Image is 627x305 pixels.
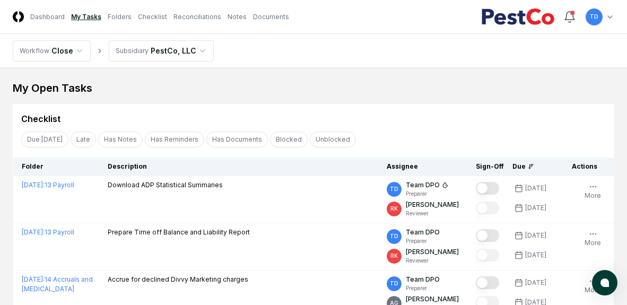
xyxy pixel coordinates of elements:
[525,184,546,193] div: [DATE]
[30,12,65,22] a: Dashboard
[476,276,499,289] button: Mark complete
[476,182,499,195] button: Mark complete
[98,132,143,147] button: Has Notes
[525,278,546,287] div: [DATE]
[406,257,459,265] p: Reviewer
[406,228,440,237] p: Team DPO
[108,275,248,284] p: Accrue for declined Divvy Marketing charges
[406,294,459,304] p: [PERSON_NAME]
[390,205,398,213] span: RK
[582,228,603,250] button: More
[108,180,223,190] p: Download ADP Statistical Summaries
[173,12,221,22] a: Reconciliations
[476,202,499,214] button: Mark complete
[108,12,132,22] a: Folders
[592,270,617,295] button: atlas-launcher
[103,158,382,176] th: Description
[71,132,96,147] button: Late
[590,13,598,21] span: TD
[390,252,398,260] span: RK
[481,8,555,25] img: PestCo logo
[22,275,45,283] span: [DATE] :
[228,12,247,22] a: Notes
[390,185,398,193] span: TD
[206,132,268,147] button: Has Documents
[116,46,149,56] div: Subsidiary
[525,203,546,213] div: [DATE]
[21,112,60,125] div: Checklist
[406,180,440,190] p: Team DPO
[476,229,499,242] button: Mark complete
[22,228,45,236] span: [DATE] :
[406,200,459,210] p: [PERSON_NAME]
[13,158,103,176] th: Folder
[582,180,603,203] button: More
[406,190,448,198] p: Preparer
[253,12,289,22] a: Documents
[21,132,68,147] button: Due Today
[476,249,499,262] button: Mark complete
[145,132,204,147] button: Has Reminders
[71,12,101,22] a: My Tasks
[270,132,308,147] button: Blocked
[22,228,74,236] a: [DATE]:13 Payroll
[472,158,508,176] th: Sign-Off
[582,275,603,297] button: More
[108,228,250,237] p: Prepare Time off Balance and Liability Report
[406,210,459,217] p: Reviewer
[13,81,614,95] div: My Open Tasks
[13,40,214,62] nav: breadcrumb
[382,158,472,176] th: Assignee
[406,284,440,292] p: Preparer
[20,46,49,56] div: Workflow
[138,12,167,22] a: Checklist
[22,275,93,293] a: [DATE]:14 Accruals and [MEDICAL_DATA]
[585,7,604,27] button: TD
[22,181,74,189] a: [DATE]:13 Payroll
[390,232,398,240] span: TD
[406,247,459,257] p: [PERSON_NAME]
[525,231,546,240] div: [DATE]
[512,162,555,171] div: Due
[406,237,440,245] p: Preparer
[525,250,546,260] div: [DATE]
[390,280,398,287] span: TD
[22,181,45,189] span: [DATE] :
[563,162,606,171] div: Actions
[310,132,356,147] button: Unblocked
[406,275,440,284] p: Team DPO
[13,11,24,22] img: Logo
